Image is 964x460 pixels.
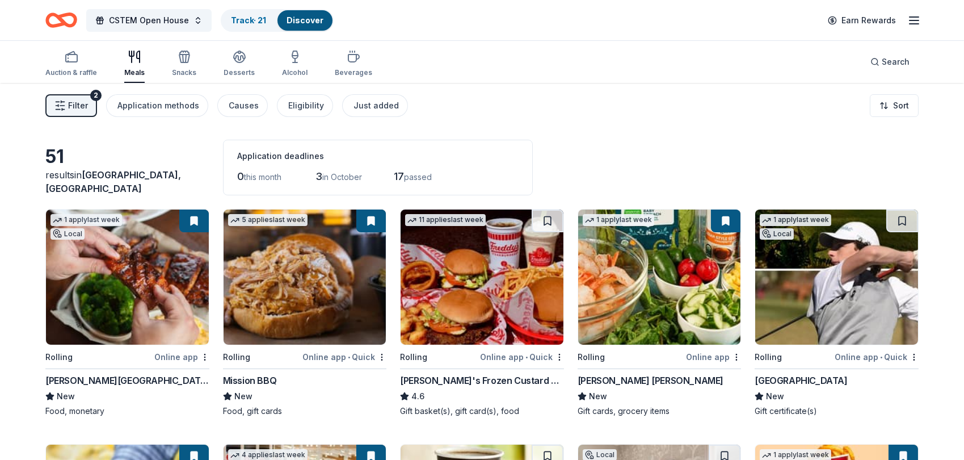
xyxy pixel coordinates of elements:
[45,169,181,194] span: [GEOGRAPHIC_DATA], [GEOGRAPHIC_DATA]
[583,214,654,226] div: 1 apply last week
[766,390,784,403] span: New
[45,374,209,387] div: [PERSON_NAME][GEOGRAPHIC_DATA]
[400,405,564,417] div: Gift basket(s), gift card(s), food
[755,209,919,417] a: Image for Beau Rivage Golf & Resort1 applylast weekLocalRollingOnline app•Quick[GEOGRAPHIC_DATA]N...
[109,14,189,27] span: CSTEM Open House
[880,353,882,362] span: •
[755,350,782,364] div: Rolling
[228,214,308,226] div: 5 applies last week
[400,374,564,387] div: [PERSON_NAME]'s Frozen Custard & Steakburgers
[106,94,208,117] button: Application methods
[90,90,102,101] div: 2
[755,374,847,387] div: [GEOGRAPHIC_DATA]
[342,94,408,117] button: Just added
[578,374,723,387] div: [PERSON_NAME] [PERSON_NAME]
[45,168,209,195] div: results
[172,45,196,83] button: Snacks
[45,145,209,168] div: 51
[288,99,324,112] div: Eligibility
[405,214,486,226] div: 11 applies last week
[154,350,209,364] div: Online app
[578,350,605,364] div: Rolling
[224,210,386,345] img: Image for Mission BBQ
[217,94,268,117] button: Causes
[45,68,97,77] div: Auction & raffle
[45,45,97,83] button: Auction & raffle
[124,45,145,83] button: Meals
[237,170,244,182] span: 0
[277,94,333,117] button: Eligibility
[46,210,209,345] img: Image for Logan's Roadhouse
[68,99,88,112] span: Filter
[45,7,77,34] a: Home
[335,45,372,83] button: Beverages
[315,170,322,182] span: 3
[400,209,564,417] a: Image for Freddy's Frozen Custard & Steakburgers11 applieslast weekRollingOnline app•Quick[PERSON...
[755,405,919,417] div: Gift certificate(s)
[882,55,910,69] span: Search
[755,210,918,345] img: Image for Beau Rivage Golf & Resort
[861,51,919,73] button: Search
[760,214,831,226] div: 1 apply last week
[45,209,209,417] a: Image for Logan's Roadhouse1 applylast weekLocalRollingOnline app[PERSON_NAME][GEOGRAPHIC_DATA]Ne...
[578,405,742,417] div: Gift cards, grocery items
[589,390,607,403] span: New
[244,172,281,182] span: this month
[401,210,563,345] img: Image for Freddy's Frozen Custard & Steakburgers
[50,214,122,226] div: 1 apply last week
[124,68,145,77] div: Meals
[411,390,424,403] span: 4.6
[50,228,85,240] div: Local
[234,390,252,403] span: New
[322,172,362,182] span: in October
[224,45,255,83] button: Desserts
[893,99,909,112] span: Sort
[870,94,919,117] button: Sort
[394,170,404,182] span: 17
[400,350,427,364] div: Rolling
[335,68,372,77] div: Beverages
[348,353,350,362] span: •
[45,350,73,364] div: Rolling
[237,149,519,163] div: Application deadlines
[821,10,903,31] a: Earn Rewards
[223,209,387,417] a: Image for Mission BBQ5 applieslast weekRollingOnline app•QuickMission BBQNewFood, gift cards
[223,374,277,387] div: Mission BBQ
[86,9,212,32] button: CSTEM Open House
[282,68,308,77] div: Alcohol
[224,68,255,77] div: Desserts
[353,99,399,112] div: Just added
[221,9,334,32] button: Track· 21Discover
[223,405,387,417] div: Food, gift cards
[480,350,564,364] div: Online app Quick
[686,350,741,364] div: Online app
[302,350,386,364] div: Online app Quick
[172,68,196,77] div: Snacks
[45,94,97,117] button: Filter2
[525,353,528,362] span: •
[231,15,266,25] a: Track· 21
[117,99,199,112] div: Application methods
[287,15,323,25] a: Discover
[57,390,75,403] span: New
[282,45,308,83] button: Alcohol
[229,99,259,112] div: Causes
[45,169,181,194] span: in
[223,350,250,364] div: Rolling
[578,209,742,417] a: Image for Harris Teeter1 applylast weekRollingOnline app[PERSON_NAME] [PERSON_NAME]NewGift cards,...
[45,405,209,417] div: Food, monetary
[404,172,432,182] span: passed
[760,228,794,240] div: Local
[578,210,741,345] img: Image for Harris Teeter
[835,350,919,364] div: Online app Quick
